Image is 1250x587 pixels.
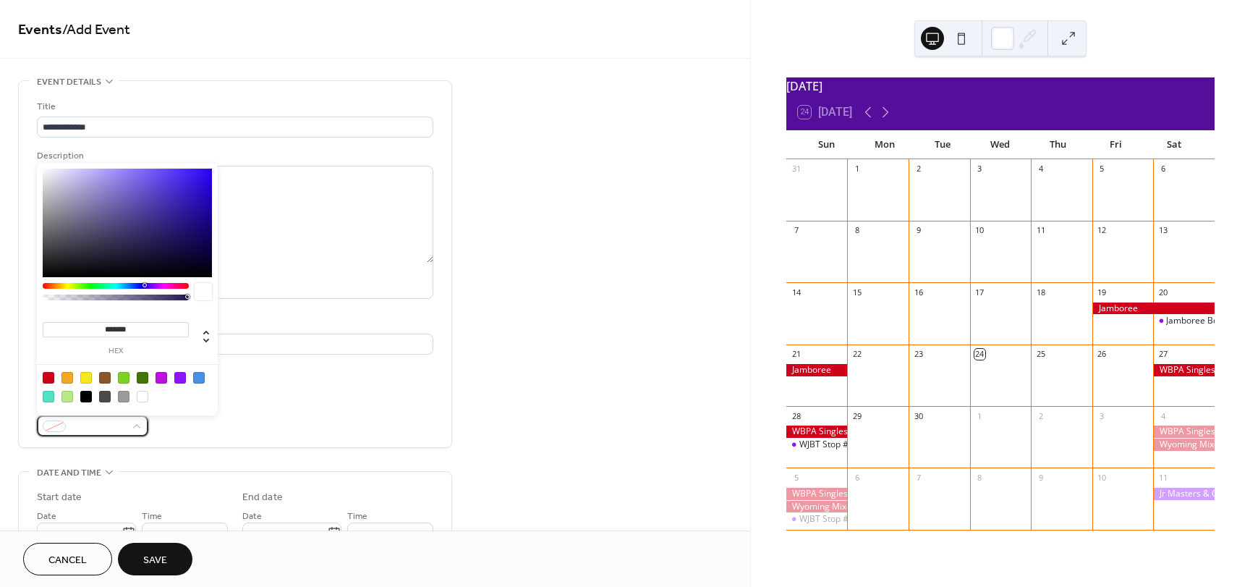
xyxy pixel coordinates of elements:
span: Event details [37,75,101,90]
div: WBPA Singles Sport Shot Tournament [1153,364,1215,376]
div: [DATE] [786,77,1215,95]
div: Sun [798,130,856,159]
div: 21 [791,349,802,360]
div: 19 [1097,287,1107,297]
div: Wyoming Mixed Doubles [1153,439,1215,451]
div: Jamboree [786,364,848,376]
div: Wed [971,130,1029,159]
div: 6 [1157,164,1168,174]
div: End date [242,490,283,505]
div: 11 [1157,472,1168,483]
div: #4A90E2 [193,372,205,384]
div: #4A4A4A [99,391,111,402]
div: #000000 [80,391,92,402]
div: Wyoming Mixed Doubles [786,501,848,513]
div: #8B572A [99,372,111,384]
div: Title [37,99,430,114]
div: Description [37,148,430,164]
div: #FFFFFF [137,391,148,402]
button: Save [118,543,192,575]
span: Save [143,553,167,568]
div: Tue [914,130,971,159]
div: 27 [1157,349,1168,360]
div: Mon [856,130,914,159]
div: 10 [1097,472,1107,483]
div: 26 [1097,349,1107,360]
div: #BD10E0 [156,372,167,384]
div: #B8E986 [61,391,73,402]
button: Cancel [23,543,112,575]
div: WJBT Stop #2 Two Bar Bowl [799,439,911,451]
div: 10 [974,225,985,236]
div: Sat [1145,130,1203,159]
div: #50E3C2 [43,391,54,402]
div: Jamboree [1092,303,1215,315]
div: 8 [974,472,985,483]
div: 28 [791,410,802,421]
div: 5 [1097,164,1107,174]
div: #7ED321 [118,372,129,384]
div: 14 [791,287,802,297]
div: 18 [1035,287,1046,297]
div: WBPA Singles Sport Shot [786,488,848,500]
div: Start date [37,490,82,505]
div: 24 [974,349,985,360]
div: Location [37,316,430,331]
div: 4 [1157,410,1168,421]
div: 9 [1035,472,1046,483]
div: 1 [974,410,985,421]
div: WJBT Stop #2 Two Bar Bowl [786,439,848,451]
div: 29 [851,410,862,421]
div: 22 [851,349,862,360]
div: WBPA Singles Sport Shot [1153,426,1215,438]
div: #9013FE [174,372,186,384]
span: Date [37,509,56,524]
span: Time [142,509,162,524]
div: 13 [1157,225,1168,236]
span: Time [347,509,367,524]
div: 23 [913,349,924,360]
div: 2 [1035,410,1046,421]
div: #D0021B [43,372,54,384]
div: 5 [791,472,802,483]
div: 15 [851,287,862,297]
div: WJBT Stop # 3 - Pla Mor Lanes [786,513,848,525]
div: 20 [1157,287,1168,297]
div: 9 [913,225,924,236]
div: 7 [791,225,802,236]
span: / Add Event [62,16,130,44]
div: #F5A623 [61,372,73,384]
div: 7 [913,472,924,483]
div: #F8E71C [80,372,92,384]
div: 3 [1097,410,1107,421]
div: 25 [1035,349,1046,360]
div: WJBT Stop # 3 - Pla Mor Lanes [799,513,920,525]
div: #9B9B9B [118,391,129,402]
div: 11 [1035,225,1046,236]
div: 6 [851,472,862,483]
span: Date and time [37,465,101,481]
div: 12 [1097,225,1107,236]
div: Fri [1087,130,1145,159]
div: Thu [1029,130,1087,159]
div: 31 [791,164,802,174]
div: 3 [974,164,985,174]
div: 2 [913,164,924,174]
div: #417505 [137,372,148,384]
span: Date [242,509,262,524]
div: 16 [913,287,924,297]
div: WBPA Singles Sport Shot Tournament [786,426,848,438]
a: Events [18,16,62,44]
div: 8 [851,225,862,236]
label: hex [43,347,189,355]
div: 30 [913,410,924,421]
span: Cancel [48,553,87,568]
div: Jr Masters & Queens [1153,488,1215,500]
div: 17 [974,287,985,297]
div: 1 [851,164,862,174]
div: Jamboree Bowling Tournament [1153,315,1215,327]
div: 4 [1035,164,1046,174]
